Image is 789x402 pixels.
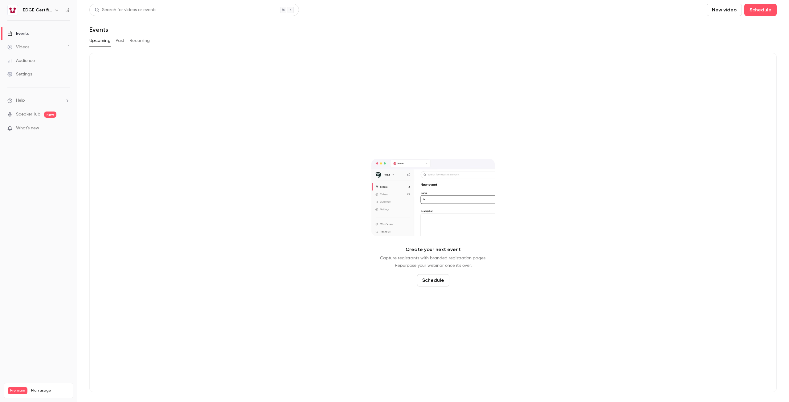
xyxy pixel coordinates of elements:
[7,44,29,50] div: Videos
[89,26,108,33] h1: Events
[89,36,111,46] button: Upcoming
[7,58,35,64] div: Audience
[116,36,125,46] button: Past
[8,5,18,15] img: EDGE Certification
[8,387,27,394] span: Premium
[16,125,39,132] span: What's new
[744,4,777,16] button: Schedule
[23,7,52,13] h6: EDGE Certification
[7,97,70,104] li: help-dropdown-opener
[62,126,70,131] iframe: Noticeable Trigger
[44,112,56,118] span: new
[417,274,449,286] button: Schedule
[95,7,156,13] div: Search for videos or events
[707,4,742,16] button: New video
[7,71,32,77] div: Settings
[31,388,69,393] span: Plan usage
[16,111,40,118] a: SpeakerHub
[7,30,29,37] div: Events
[16,97,25,104] span: Help
[380,254,486,269] p: Capture registrants with branded registration pages. Repurpose your webinar once it's over.
[406,246,461,253] p: Create your next event
[129,36,150,46] button: Recurring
